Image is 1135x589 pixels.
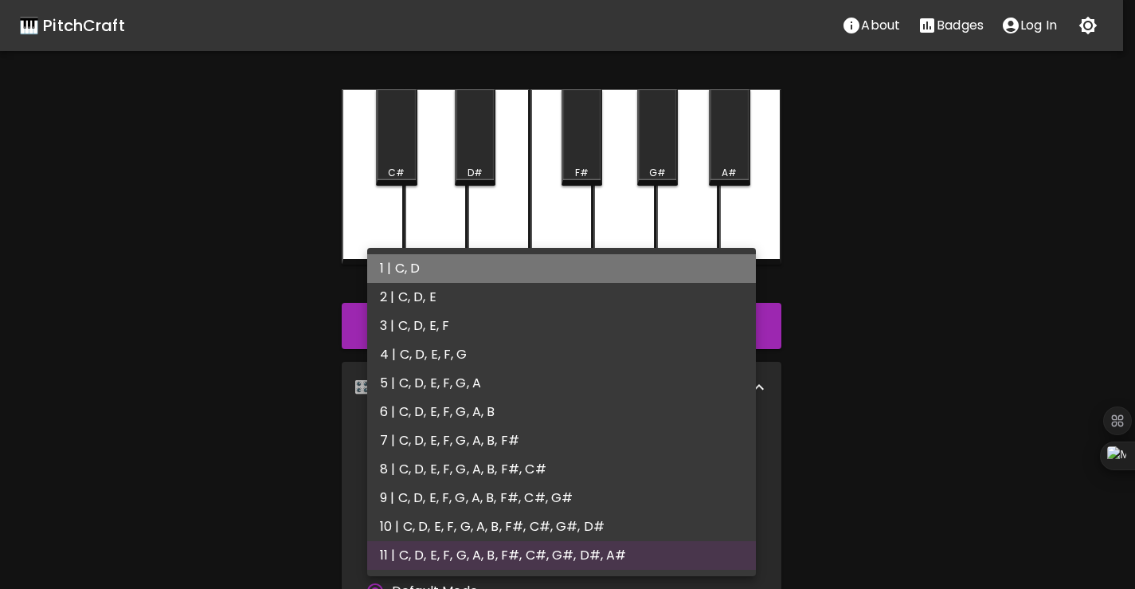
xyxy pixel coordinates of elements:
[367,541,756,570] li: 11 | C, D, E, F, G, A, B, F#, C#, G#, D#, A#
[367,455,756,484] li: 8 | C, D, E, F, G, A, B, F#, C#
[367,254,756,283] li: 1 | C, D
[367,398,756,426] li: 6 | C, D, E, F, G, A, B
[367,426,756,455] li: 7 | C, D, E, F, G, A, B, F#
[367,484,756,512] li: 9 | C, D, E, F, G, A, B, F#, C#, G#
[367,283,756,312] li: 2 | C, D, E
[367,369,756,398] li: 5 | C, D, E, F, G, A
[367,512,756,541] li: 10 | C, D, E, F, G, A, B, F#, C#, G#, D#
[367,340,756,369] li: 4 | C, D, E, F, G
[367,312,756,340] li: 3 | C, D, E, F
